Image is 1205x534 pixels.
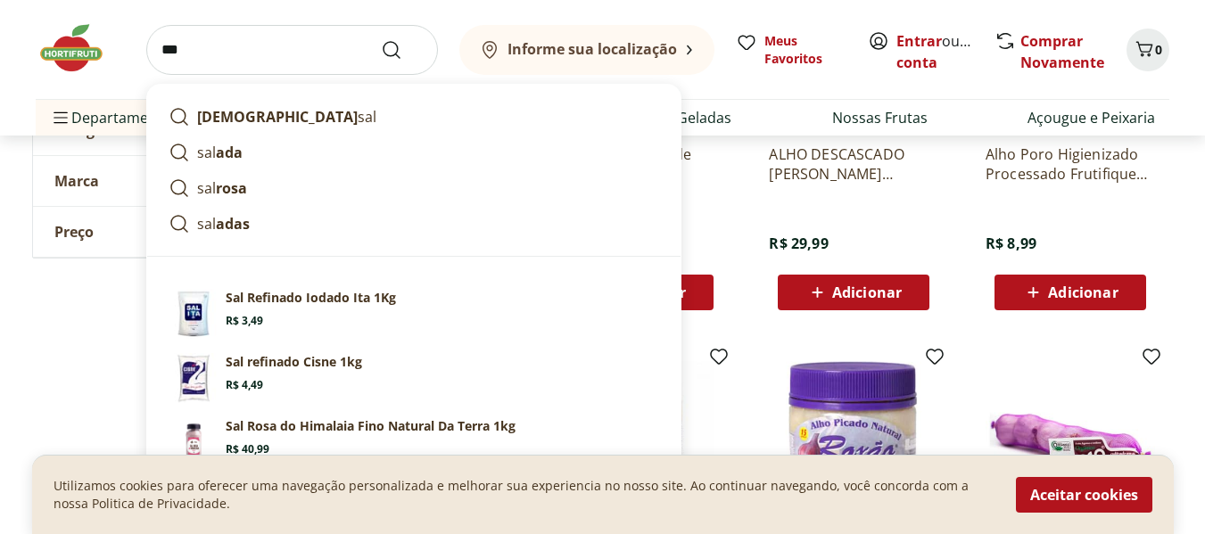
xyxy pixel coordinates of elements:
input: search [146,25,438,75]
span: Adicionar [1048,285,1118,300]
a: ALHO DESCASCADO [PERSON_NAME] SELECIONADO 300G [769,144,938,184]
a: Entrar [896,31,942,51]
a: saladas [161,206,666,242]
span: R$ 40,99 [226,442,269,456]
p: sal [197,213,250,234]
span: Marca [54,172,99,190]
img: Principal [169,289,219,339]
span: Preço [54,223,94,241]
span: Departamentos [50,96,178,139]
p: sal [197,142,243,163]
p: sal [197,106,376,127]
img: ALHO PREMIUM FAMO 150G [986,353,1155,522]
button: Preço [33,207,301,257]
a: Meus Favoritos [736,32,846,68]
button: Adicionar [778,275,929,310]
button: Menu [50,96,71,139]
strong: ada [216,143,243,162]
strong: [DEMOGRAPHIC_DATA] [197,107,358,127]
strong: rosa [216,178,247,198]
span: R$ 4,49 [226,378,263,392]
a: PrincipalSal Refinado Iodado Ita 1KgR$ 3,49 [161,282,666,346]
b: Informe sua localização [508,39,677,59]
button: Marca [33,156,301,206]
button: Informe sua localização [459,25,714,75]
a: salada [161,135,666,170]
span: R$ 29,99 [769,234,828,253]
a: salrosa [161,170,666,206]
img: Hortifruti [36,21,125,75]
span: R$ 8,99 [986,234,1036,253]
button: Aceitar cookies [1016,477,1152,513]
button: Submit Search [381,39,424,61]
span: ou [896,30,976,73]
a: Criar conta [896,31,995,72]
span: 0 [1155,41,1162,58]
a: Sal refinado Cisne 1kgR$ 4,49 [161,346,666,410]
a: Açougue e Peixaria [1028,107,1155,128]
img: Alho Picado Natural Roxão 200G [769,353,938,522]
p: Sal Refinado Iodado Ita 1Kg [226,289,396,307]
p: Sal refinado Cisne 1kg [226,353,362,371]
a: [DEMOGRAPHIC_DATA]sal [161,99,666,135]
a: Comprar Novamente [1020,31,1104,72]
button: Carrinho [1127,29,1169,71]
span: Meus Favoritos [764,32,846,68]
a: Sal Rosa do Himalaia Fino Natural Da Terra 1kgR$ 40,99 [161,410,666,474]
a: Nossas Frutas [832,107,928,128]
p: sal [197,177,247,199]
span: Adicionar [832,285,902,300]
a: Alho Poro Higienizado Processado Frutifique 110g [986,144,1155,184]
strong: adas [216,214,250,234]
span: R$ 3,49 [226,314,263,328]
p: Utilizamos cookies para oferecer uma navegação personalizada e melhorar sua experiencia no nosso ... [54,477,995,513]
p: Sal Rosa do Himalaia Fino Natural Da Terra 1kg [226,417,516,435]
button: Adicionar [995,275,1146,310]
